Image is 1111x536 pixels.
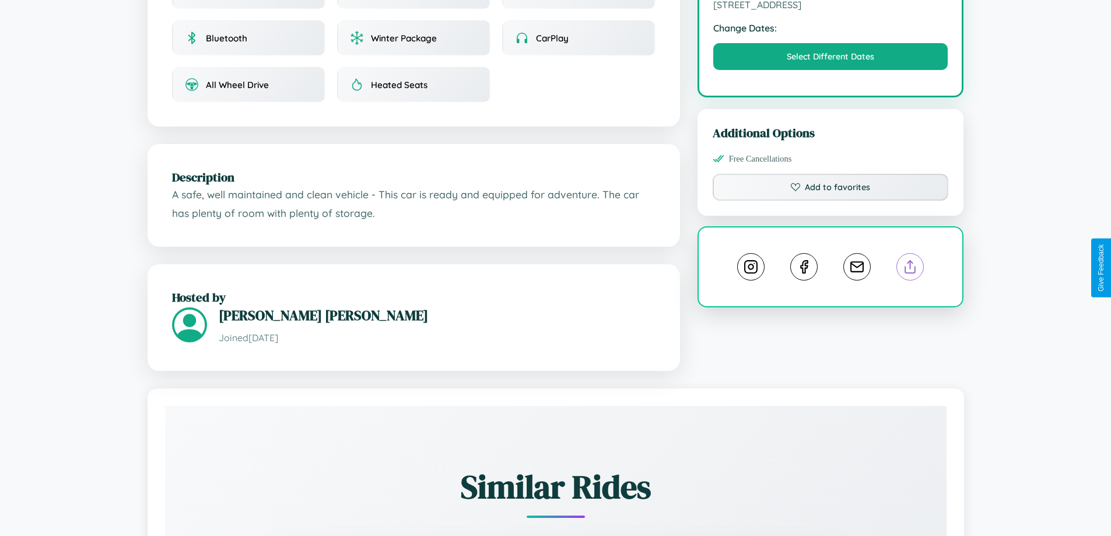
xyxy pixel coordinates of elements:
div: Give Feedback [1097,244,1105,292]
h2: Hosted by [172,289,656,306]
strong: Change Dates: [713,22,948,34]
span: CarPlay [536,33,569,44]
span: All Wheel Drive [206,79,269,90]
p: A safe, well maintained and clean vehicle - This car is ready and equipped for adventure. The car... [172,185,656,222]
span: Winter Package [371,33,437,44]
h3: [PERSON_NAME] [PERSON_NAME] [219,306,656,325]
button: Add to favorites [713,174,949,201]
h3: Additional Options [713,124,949,141]
h2: Similar Rides [206,464,906,509]
span: Bluetooth [206,33,247,44]
span: Heated Seats [371,79,427,90]
h2: Description [172,169,656,185]
span: Free Cancellations [729,154,792,164]
p: Joined [DATE] [219,330,656,346]
button: Select Different Dates [713,43,948,70]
